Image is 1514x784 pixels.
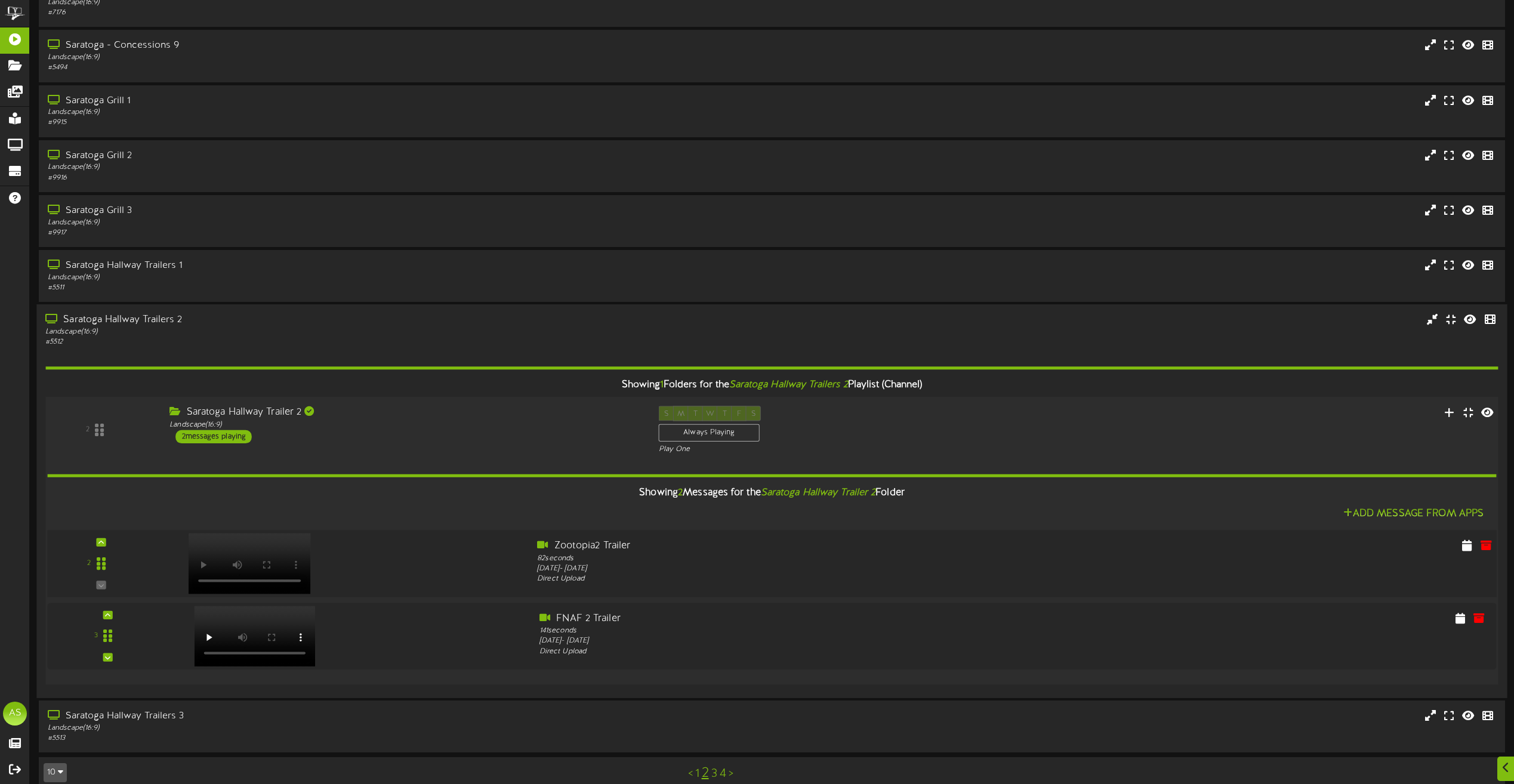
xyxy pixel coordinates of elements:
[48,228,641,238] div: # 9917
[702,766,709,781] a: 2
[48,733,641,743] div: # 5513
[659,424,760,442] div: Always Playing
[169,419,640,430] div: Landscape ( 16:9 )
[539,647,1125,657] div: Direct Upload
[537,539,1128,553] div: Zootopia2 Trailer
[48,39,641,53] div: Saratoga - Concessions 9
[48,218,641,228] div: Landscape ( 16:9 )
[48,118,641,128] div: # 9915
[48,63,641,73] div: # 5494
[45,337,640,347] div: # 5512
[660,380,664,391] span: 1
[1340,507,1487,521] button: Add Message From Apps
[48,204,641,218] div: Saratoga Grill 3
[695,767,699,780] a: 1
[48,162,641,172] div: Landscape ( 16:9 )
[48,259,641,273] div: Saratoga Hallway Trailers 1
[537,553,1128,564] div: 82 seconds
[761,487,875,498] i: Saratoga Hallway Trailer 2
[45,327,640,337] div: Landscape ( 16:9 )
[711,767,717,780] a: 3
[537,564,1128,575] div: [DATE] - [DATE]
[48,283,641,293] div: # 5511
[48,709,641,723] div: Saratoga Hallway Trailers 3
[48,149,641,163] div: Saratoga Grill 2
[539,612,1125,626] div: FNAF 2 Trailer
[48,53,641,63] div: Landscape ( 16:9 )
[48,107,641,118] div: Landscape ( 16:9 )
[38,480,1506,506] div: Showing Messages for the Folder
[175,430,252,443] div: 2 messages playing
[539,626,1125,636] div: 141 seconds
[688,767,693,780] a: <
[48,8,641,18] div: # 7176
[539,636,1125,646] div: [DATE] - [DATE]
[537,574,1128,585] div: Direct Upload
[720,767,726,780] a: 4
[45,313,640,327] div: Saratoga Hallway Trailers 2
[36,372,1507,398] div: Showing Folders for the Playlist (Channel)
[48,723,641,733] div: Landscape ( 16:9 )
[44,763,67,782] button: 10
[659,445,1007,455] div: Play One
[48,173,641,183] div: # 9916
[3,702,27,726] div: AS
[48,273,641,283] div: Landscape ( 16:9 )
[678,487,683,498] span: 2
[729,767,733,780] a: >
[729,380,848,391] i: Saratoga Hallway Trailers 2
[48,94,641,108] div: Saratoga Grill 1
[169,406,640,419] div: Saratoga Hallway Trailer 2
